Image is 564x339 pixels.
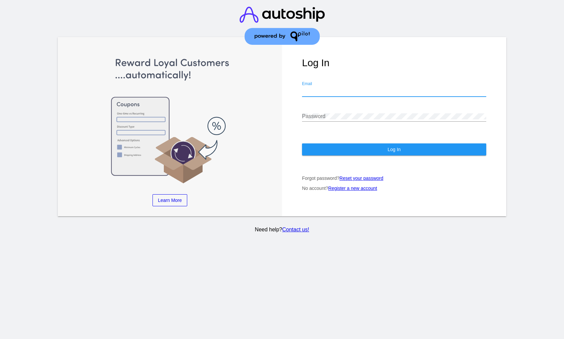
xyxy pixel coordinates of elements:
span: Learn More [158,198,182,203]
span: Log In [388,147,401,152]
p: No account? [302,186,486,191]
button: Log In [302,143,486,155]
p: Forgot password? [302,176,486,181]
input: Email [302,88,486,94]
a: Register a new account [328,186,377,191]
img: Apply Coupons Automatically to Scheduled Orders with QPilot [78,57,262,184]
p: Need help? [56,227,507,233]
h1: Log In [302,57,486,69]
a: Learn More [153,194,187,206]
a: Contact us! [282,227,309,232]
a: Reset your password [339,176,383,181]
